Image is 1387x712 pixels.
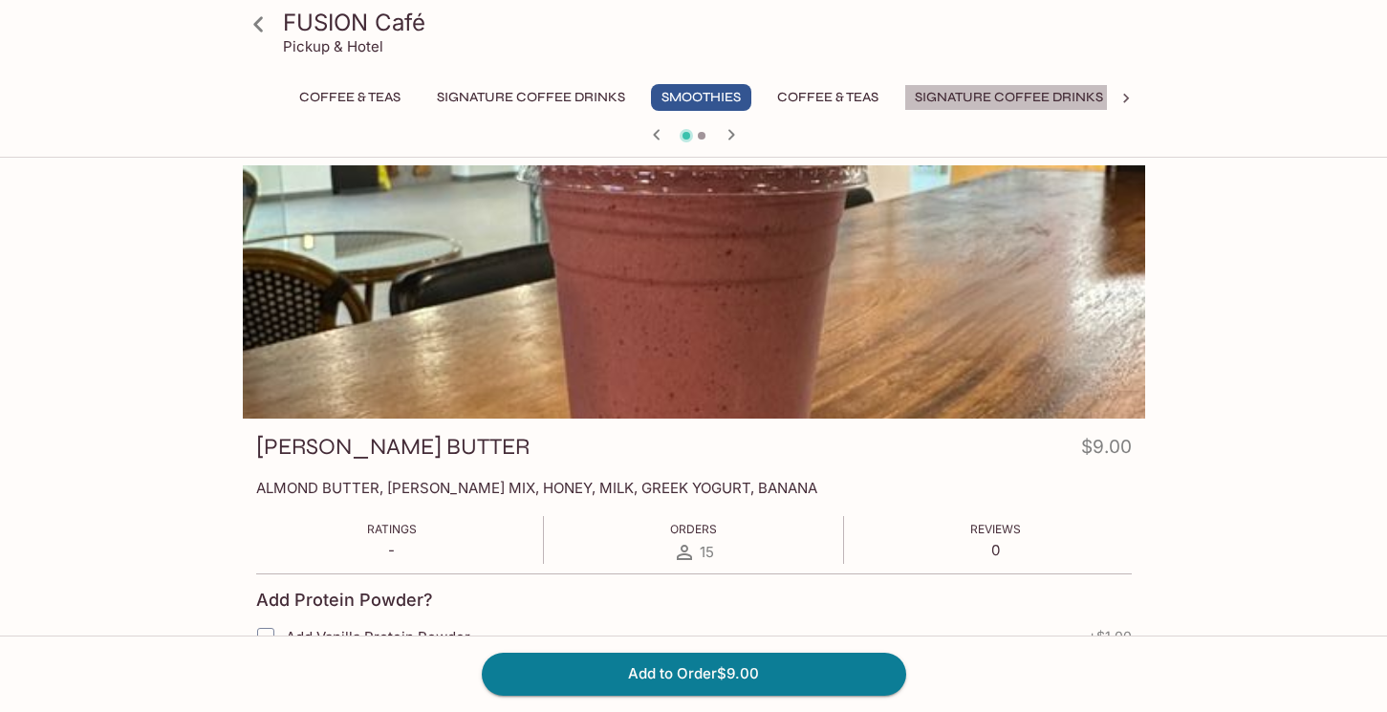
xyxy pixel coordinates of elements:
span: Orders [670,522,717,536]
h3: FUSION Café [283,8,1138,37]
h4: Add Protein Powder? [256,590,433,611]
div: BERRY BUTTER [243,165,1145,419]
button: Add to Order$9.00 [482,653,906,695]
h3: [PERSON_NAME] BUTTER [256,432,530,462]
button: Coffee & Teas [289,84,411,111]
p: ALMOND BUTTER, [PERSON_NAME] MIX, HONEY, MILK, GREEK YOGURT, BANANA [256,479,1132,497]
span: Ratings [367,522,417,536]
span: Reviews [970,522,1021,536]
span: + $1.00 [1088,629,1132,644]
button: Signature Coffee Drinks [426,84,636,111]
button: Signature Coffee Drinks [904,84,1114,111]
h4: $9.00 [1081,432,1132,469]
p: 0 [970,541,1021,559]
span: 15 [700,543,714,561]
p: Pickup & Hotel [283,37,383,55]
button: Coffee & Teas [767,84,889,111]
p: - [367,541,417,559]
button: Smoothies [651,84,751,111]
span: Add Vanilla Protein Powder [286,628,470,646]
